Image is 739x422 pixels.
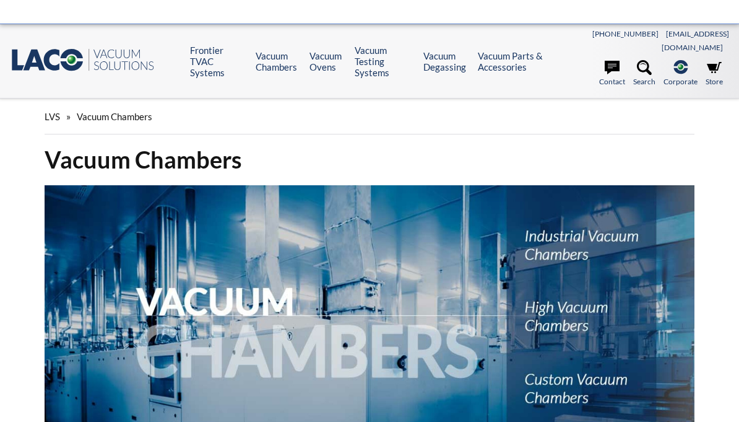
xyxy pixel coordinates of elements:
[633,60,655,87] a: Search
[309,50,345,73] a: Vacuum Ovens
[355,45,414,78] a: Vacuum Testing Systems
[663,76,698,87] span: Corporate
[599,60,625,87] a: Contact
[77,111,152,122] span: Vacuum Chambers
[662,29,729,52] a: [EMAIL_ADDRESS][DOMAIN_NAME]
[592,29,659,38] a: [PHONE_NUMBER]
[45,144,695,175] h1: Vacuum Chambers
[256,50,300,73] a: Vacuum Chambers
[478,50,547,73] a: Vacuum Parts & Accessories
[45,99,695,134] div: »
[423,50,469,73] a: Vacuum Degassing
[45,111,60,122] span: LVS
[190,45,246,78] a: Frontier TVAC Systems
[706,60,723,87] a: Store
